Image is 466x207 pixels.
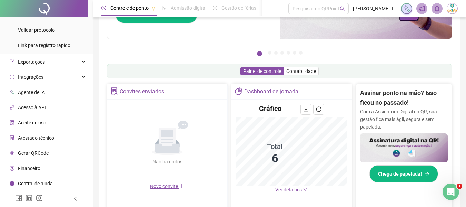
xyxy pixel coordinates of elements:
[419,6,425,12] span: notification
[10,120,14,125] span: audit
[120,86,164,97] div: Convites enviados
[110,5,149,11] span: Controle de ponto
[316,106,321,112] span: reload
[275,187,308,192] a: Ver detalhes down
[369,165,438,182] button: Chega de papelada!
[18,166,40,171] span: Financeiro
[18,135,54,141] span: Atestado técnico
[151,6,156,10] span: pushpin
[280,51,284,55] button: 4
[111,87,118,95] span: solution
[303,187,308,192] span: down
[36,195,43,201] span: instagram
[340,6,345,11] span: search
[457,184,462,189] span: 1
[434,6,440,12] span: bell
[360,88,448,108] h2: Assinar ponto na mão? Isso ficou no passado!
[10,151,14,156] span: qrcode
[221,5,256,11] span: Gestão de férias
[212,6,217,10] span: sun
[360,133,448,163] img: banner%2F02c71560-61a6-44d4-94b9-c8ab97240462.png
[18,150,49,156] span: Gerar QRCode
[303,106,309,112] span: download
[360,108,448,131] p: Com a Assinatura Digital da QR, sua gestão fica mais ágil, segura e sem papelada.
[18,181,53,186] span: Central de ajuda
[10,59,14,64] span: export
[299,51,303,55] button: 7
[259,104,281,113] h4: Gráfico
[235,87,242,95] span: pie-chart
[18,90,45,95] span: Agente de IA
[353,5,397,12] span: [PERSON_NAME] TREINAMENTOS LTDA
[101,6,106,10] span: clock-circle
[293,51,296,55] button: 6
[18,27,55,33] span: Validar protocolo
[10,105,14,110] span: api
[10,75,14,79] span: sync
[257,51,262,56] button: 1
[443,184,459,200] iframe: Intercom live chat
[18,59,45,65] span: Exportações
[243,68,281,74] span: Painel de controle
[447,3,457,14] img: 94490
[18,105,46,110] span: Acesso à API
[268,51,271,55] button: 2
[18,43,70,48] span: Link para registro rápido
[10,135,14,140] span: solution
[171,5,206,11] span: Admissão digital
[403,5,410,12] img: sparkle-icon.fc2bf0ac1784a2077858766a79e2daf3.svg
[10,166,14,171] span: dollar
[18,120,46,125] span: Aceite de uso
[26,195,32,201] span: linkedin
[274,6,279,10] span: ellipsis
[150,184,185,189] span: Novo convite
[136,158,199,166] div: Não há dados
[10,181,14,186] span: info-circle
[275,187,302,192] span: Ver detalhes
[287,51,290,55] button: 5
[244,86,298,97] div: Dashboard de jornada
[162,6,167,10] span: file-done
[73,196,78,201] span: left
[274,51,278,55] button: 3
[15,195,22,201] span: facebook
[179,183,185,189] span: plus
[18,74,43,80] span: Integrações
[378,170,422,178] span: Chega de papelada!
[425,171,429,176] span: arrow-right
[286,68,316,74] span: Contabilidade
